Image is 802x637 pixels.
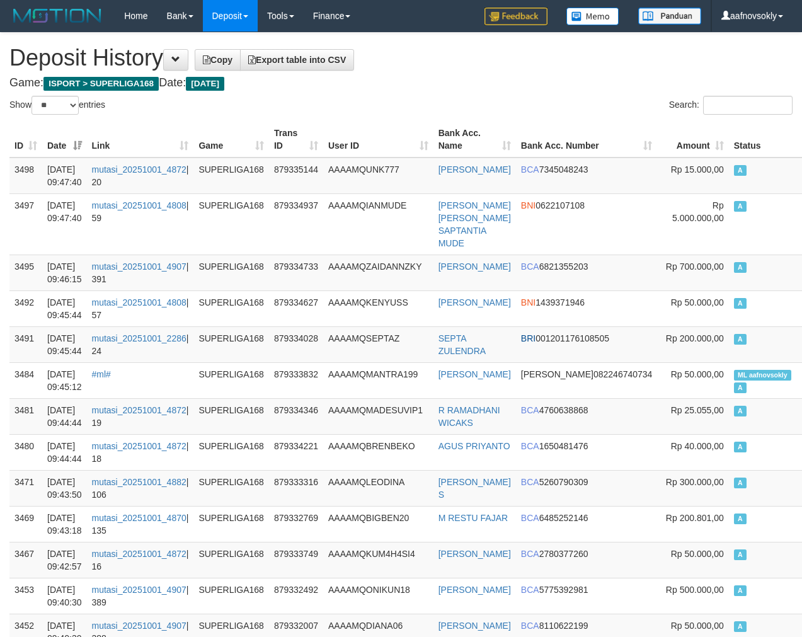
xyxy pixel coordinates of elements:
td: SUPERLIGA168 [193,578,269,614]
th: Trans ID: activate to sort column ascending [269,122,323,158]
td: 3492 [9,290,42,326]
td: SUPERLIGA168 [193,506,269,542]
td: 879332769 [269,506,323,542]
a: mutasi_20251001_4870 [92,513,186,523]
a: mutasi_20251001_4872 [92,549,186,559]
input: Search: [703,96,793,115]
td: 3471 [9,470,42,506]
span: Rp 5.000.000,00 [672,200,724,223]
a: mutasi_20251001_4907 [92,261,186,272]
span: Rp 15.000,00 [671,164,724,175]
span: [DATE] [186,77,224,91]
a: Copy [195,49,241,71]
span: Approved [734,298,747,309]
span: Rp 40.000,00 [671,441,724,451]
td: [DATE] 09:46:15 [42,255,87,290]
span: Rp 50.000,00 [671,297,724,307]
th: Link: activate to sort column ascending [87,122,194,158]
td: 3453 [9,578,42,614]
span: BCA [521,585,539,595]
td: 2780377260 [516,542,658,578]
td: 879333832 [269,362,323,398]
span: Approved [734,478,747,488]
td: 879334937 [269,193,323,255]
a: [PERSON_NAME] [438,261,511,272]
span: Approved [734,334,747,345]
h4: Game: Date: [9,77,793,89]
span: BCA [521,441,539,451]
span: [PERSON_NAME] [521,369,593,379]
td: [DATE] 09:43:18 [42,506,87,542]
td: 3484 [9,362,42,398]
span: Rp 200.000,00 [666,333,724,343]
td: 3498 [9,158,42,194]
img: panduan.png [638,8,701,25]
td: [DATE] 09:45:44 [42,326,87,362]
td: | 135 [87,506,194,542]
td: 001201176108505 [516,326,658,362]
td: 879334221 [269,434,323,470]
span: ISPORT > SUPERLIGA168 [43,77,159,91]
span: BCA [521,477,539,487]
td: 3469 [9,506,42,542]
span: BCA [521,549,539,559]
span: BCA [521,405,539,415]
a: mutasi_20251001_4907 [92,621,186,631]
span: Approved [734,514,747,524]
td: AAAAMQBRENBEKO [323,434,433,470]
td: AAAAMQMADESUVIP1 [323,398,433,434]
td: AAAAMQZAIDANNZKY [323,255,433,290]
span: Approved [734,585,747,596]
td: | 57 [87,290,194,326]
span: Approved [734,165,747,176]
td: | 16 [87,542,194,578]
span: Approved [734,549,747,560]
h1: Deposit History [9,45,793,71]
span: BNI [521,200,536,210]
span: BCA [521,513,539,523]
td: 879334627 [269,290,323,326]
td: 5260790309 [516,470,658,506]
td: [DATE] 09:47:40 [42,158,87,194]
a: Export table into CSV [240,49,354,71]
a: [PERSON_NAME] [438,621,511,631]
span: Rp 500.000,00 [666,585,724,595]
td: SUPERLIGA168 [193,255,269,290]
a: #ml# [92,369,111,379]
a: mutasi_20251001_4808 [92,297,186,307]
th: Game: activate to sort column ascending [193,122,269,158]
td: 0622107108 [516,193,658,255]
td: [DATE] 09:47:40 [42,193,87,255]
td: 879335144 [269,158,323,194]
td: 879334733 [269,255,323,290]
td: SUPERLIGA168 [193,362,269,398]
span: Rp 200.801,00 [666,513,724,523]
a: mutasi_20251001_2286 [92,333,186,343]
a: [PERSON_NAME] [438,297,511,307]
a: M RESTU FAJAR [438,513,508,523]
span: Approved [734,382,747,393]
td: [DATE] 09:40:30 [42,578,87,614]
a: mutasi_20251001_4882 [92,477,186,487]
th: Status [729,122,799,158]
td: AAAAMQONIKUN18 [323,578,433,614]
a: mutasi_20251001_4872 [92,405,186,415]
td: AAAAMQLEODINA [323,470,433,506]
td: [DATE] 09:44:44 [42,434,87,470]
a: mutasi_20251001_4872 [92,441,186,451]
span: BCA [521,621,539,631]
td: 879334028 [269,326,323,362]
a: [PERSON_NAME] S [438,477,511,500]
td: AAAAMQSEPTAZ [323,326,433,362]
td: AAAAMQKENYUSS [323,290,433,326]
a: [PERSON_NAME] [438,369,511,379]
span: BRI [521,333,536,343]
span: Rp 50.000,00 [671,369,724,379]
img: Feedback.jpg [484,8,547,25]
td: | 59 [87,193,194,255]
td: 879333749 [269,542,323,578]
span: Rp 300.000,00 [666,477,724,487]
span: Rp 50.000,00 [671,621,724,631]
span: Export table into CSV [248,55,346,65]
td: 4760638868 [516,398,658,434]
